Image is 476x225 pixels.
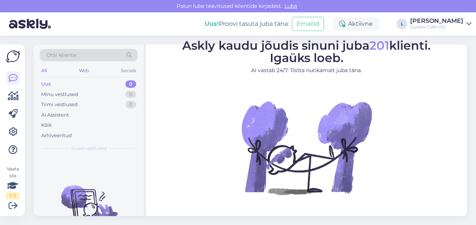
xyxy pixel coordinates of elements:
[41,132,72,139] div: Arhiveeritud
[410,18,472,30] a: [PERSON_NAME]Gustav Cafe OÜ
[205,20,219,27] b: Uus!
[41,101,78,108] div: Tiimi vestlused
[397,19,407,29] div: L
[239,80,374,215] img: No Chat active
[205,19,289,28] div: Proovi tasuta juba täna:
[125,101,136,108] div: 0
[71,145,106,152] span: Uued vestlused
[40,66,48,75] div: All
[6,50,20,62] img: Askly Logo
[41,80,51,88] div: Uus
[410,18,463,24] div: [PERSON_NAME]
[125,80,136,88] div: 0
[292,17,324,31] button: Emailid
[41,121,52,129] div: Kõik
[41,91,78,98] div: Minu vestlused
[282,3,299,9] span: Luba
[182,67,431,74] p: AI vastab 24/7. Tööta nutikamalt juba täna.
[77,66,91,75] div: Web
[119,66,138,75] div: Socials
[182,38,431,65] span: Askly kaudu jõudis sinuni juba klienti. Igaüks loeb.
[41,111,69,119] div: AI Assistent
[125,91,136,98] div: 0
[6,192,19,199] div: 1 / 3
[46,51,76,59] span: Otsi kliente
[369,38,389,53] span: 201
[6,166,19,199] div: Vaata siia
[333,17,379,31] div: Aktiivne
[410,24,463,30] div: Gustav Cafe OÜ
